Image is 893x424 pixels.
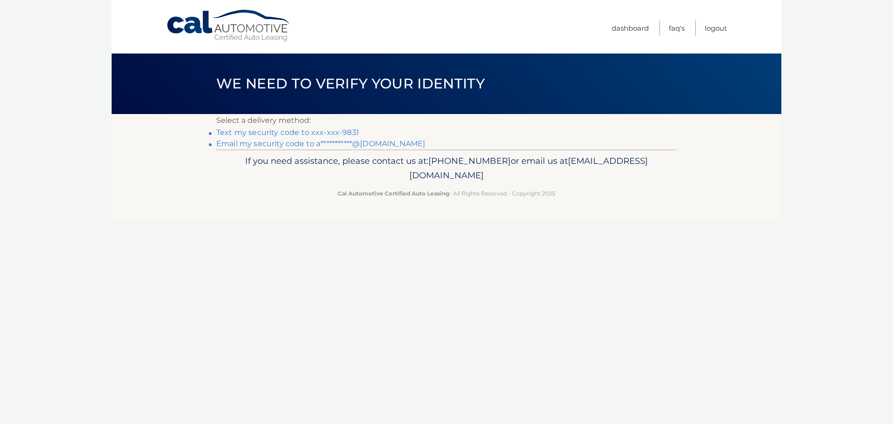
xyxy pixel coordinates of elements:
p: Select a delivery method: [216,114,677,127]
strong: Cal Automotive Certified Auto Leasing [338,190,449,197]
a: Dashboard [612,20,649,36]
p: - All Rights Reserved - Copyright 2025 [222,188,671,198]
a: Cal Automotive [166,9,292,42]
span: We need to verify your identity [216,75,485,92]
p: If you need assistance, please contact us at: or email us at [222,154,671,183]
a: FAQ's [669,20,685,36]
a: Text my security code to xxx-xxx-9831 [216,128,359,137]
a: Logout [705,20,727,36]
span: [PHONE_NUMBER] [428,155,511,166]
